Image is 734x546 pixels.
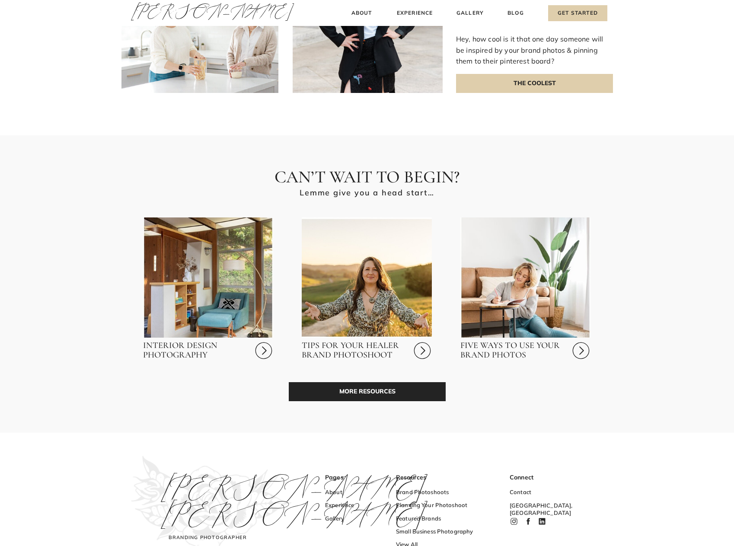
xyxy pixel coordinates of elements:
a: About [349,9,374,18]
a: Interior Design Photography [143,341,250,361]
a: Tips For Your Healer Brand Photoshoot [302,341,409,361]
a: Featured Brands [396,515,480,524]
a: Five Ways To Use Your Brand Photos [460,341,567,361]
a: Gallery [456,9,485,18]
a: Small Business Photography [396,528,480,537]
a: Get Started [548,5,607,21]
a: The Coolest [456,74,613,93]
p: Hey, how cool is it that one day someone will be inspired by your brand photos & pinning them to ... [456,34,613,67]
h2: Can’t wait to begin? [258,167,476,187]
h3: [GEOGRAPHIC_DATA], [GEOGRAPHIC_DATA] [510,502,566,511]
h3: [PERSON_NAME] [PERSON_NAME] [161,476,260,530]
a: 03. Real Estate, Real Energy→ [456,12,613,31]
a: Experience [396,9,434,18]
h2: Lemme give you a head start… [299,187,435,201]
a: [PERSON_NAME][PERSON_NAME] [161,476,260,530]
h3: Branding Photographer [166,534,249,543]
a: Brand Photoshoots [396,489,480,498]
a: MORE RESOURCES [289,382,446,401]
h3: Connect [510,473,561,482]
a: Contact [510,489,561,498]
a: Planning Your Photoshoot [396,501,480,511]
a: Blog [506,9,526,18]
